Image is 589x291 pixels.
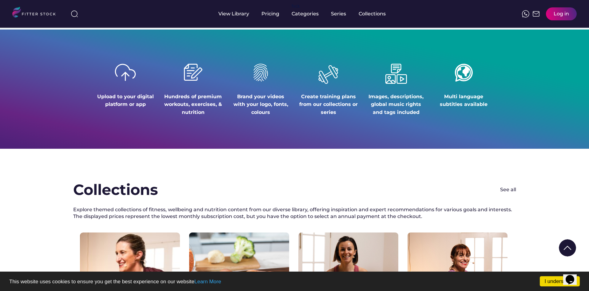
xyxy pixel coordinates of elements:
div: Log in [554,10,569,17]
div: Brand your videos with your logo, fonts, colours [232,93,290,116]
a: Learn More [194,279,221,285]
img: Group%201000002322%20%281%29.svg [559,239,576,257]
div: See all [500,186,516,193]
h2: Collections [73,180,158,200]
img: Upload%20Icon.svg [115,64,136,81]
img: Images%20and%20Descriptions%20Icon.svg [385,64,407,84]
div: Multi language subtitles available [435,93,493,108]
p: This website uses cookies to ensure you get the best experience on our website [9,279,580,284]
div: View Library [218,10,249,17]
div: Explore themed collections of fitness, wellbeing and nutrition content from our diverse library, ... [73,206,516,220]
img: meteor-icons_whatsapp%20%281%29.svg [522,10,529,18]
div: Create training plans from our collections or series [299,93,358,116]
a: I understand! [540,276,580,286]
div: Pricing [261,10,279,17]
div: Categories [292,10,319,17]
div: Collections [359,10,386,17]
img: Workouts%20and%20Exercises%20Icon.svg [183,64,203,81]
div: Images, descriptions, global music rights and tags included [367,93,425,116]
img: Brand%20Videos%20Icon.svg [253,64,268,82]
div: Series [331,10,346,17]
img: Multi%20Language%20Icon.svg [455,64,473,82]
div: Upload to your digital platform or app [96,93,155,108]
img: Frame%2051.svg [532,10,540,18]
div: fvck [292,3,300,9]
img: LOGO.svg [12,7,61,19]
iframe: chat widget [563,266,583,285]
img: search-normal%203.svg [71,10,78,18]
div: Hundreds of premium workouts, exercises, & nutrition [164,93,222,116]
img: Training%20Plans%20Icon%20%281%29.svg [313,59,343,89]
